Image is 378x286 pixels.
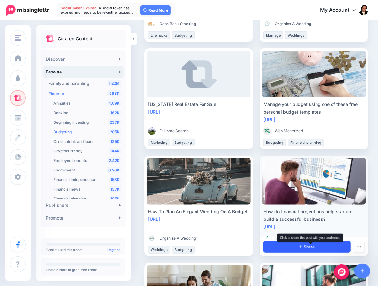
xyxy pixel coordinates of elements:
a: Browse [43,66,124,78]
span: Share [299,245,315,249]
a: [URL] [148,216,160,222]
a: [URL] [263,117,275,122]
a: 162K Banking [51,108,121,118]
span: Web Monetized [275,128,303,134]
li: Weddings [285,31,307,39]
a: 135K Credit, debt, and loans [51,137,121,146]
span: Financial independence [53,177,96,182]
span: Family and parenting [48,81,89,86]
a: Share [263,241,351,253]
a: 137K Financial news [51,185,121,194]
span: 2.42K [107,157,121,164]
a: 237K Beginning investing [51,118,121,127]
a: 144K Cryptocurrency [51,146,121,156]
span: 10.9K [107,100,121,106]
p: Curated Content [58,35,92,43]
span: Finance [48,91,64,96]
img: Missinglettr [6,5,49,16]
li: Life hacks [148,31,170,39]
img: HNXU79F9KGH24M8Q3TYB91438JIPYRIT_thumb.png [148,20,156,28]
div: [US_STATE] Real Estate For Sale [148,101,249,108]
span: 963K [108,90,121,96]
span: Annuities [53,101,70,106]
a: [URL] [148,109,160,115]
span: E-Home Search [160,128,189,134]
span: 195K [109,196,121,202]
li: Marketing [148,139,170,146]
img: curate.png [46,35,54,42]
div: How To Plan An Elegant Wedding On A Budget [148,208,249,215]
span: 1.22M [107,80,121,86]
span: 237K [108,119,121,125]
a: 205K Budgeting [51,127,121,137]
a: Discover [43,53,124,66]
span: Credit, debt, and loans [53,139,94,144]
li: Budgeting [263,139,286,146]
span: Galablynx [275,235,293,241]
span: Social Token Expired. [61,6,98,10]
a: My Account [314,3,368,18]
img: menu.png [15,35,21,41]
img: M1HK37147T1CVP4QT1QM5XVU7VVF10CZ_thumb.jpg [263,127,271,135]
a: [URL] [263,224,275,229]
span: 205K [108,129,121,135]
li: Budgeting [172,246,195,254]
li: Weddings [148,246,170,254]
a: 6.26K Endowment [51,165,121,175]
img: FZOEQQPEV91IE8FBZGVBJRI2J3R4MQ7C_thumb.png [263,234,271,242]
span: Budgeting [53,129,72,134]
span: Financial news [53,187,80,192]
span: 137K [109,186,121,192]
a: 158K Financial independence [51,175,121,185]
span: Endowment [53,168,75,172]
a: Promote [43,212,124,224]
li: Financial planning [288,139,324,146]
span: 158K [109,177,121,183]
a: 195K Financial planning [51,194,121,204]
img: 8PIQC7P0O4ZMWE5FNE0LLCOGX7LEDQ96_thumb.jpg [148,234,156,242]
span: Financial planning [53,196,86,201]
span: Beginning investing [53,120,89,125]
span: Cash Back Stacking [160,21,196,27]
span: A social token has expired and needs to be re-authenticated… [61,6,133,15]
span: Cryptocurrency [53,149,82,153]
span: Banking [53,110,68,115]
img: dots.png [356,246,361,248]
span: Employee benefits [53,158,87,163]
li: Budgeting [172,139,195,146]
span: 6.26K [107,167,121,173]
a: 10.9K Annuities [51,99,121,108]
img: 8PIQC7P0O4ZMWE5FNE0LLCOGX7LEDQ96_thumb.jpg [263,20,271,28]
div: Manage your budget using one of these free personal budget templates [263,101,365,116]
a: Read More [140,5,171,15]
li: Marriage [263,31,283,39]
div: Open Intercom Messenger [334,264,349,280]
a: Publishers [43,199,124,212]
span: Organise A Wedding [160,235,196,241]
span: 135K [109,138,121,144]
span: 162K [109,110,121,116]
a: 2.42K Employee benefits [51,156,121,165]
div: How do financial projections help startups build a successful business? [263,208,365,223]
span: 144K [109,148,121,154]
li: Budgeting [172,31,195,39]
img: AINWCN0O394Q8RQGD4BI7N28KDRVQCEQ_thumb.jpeg [148,127,156,135]
span: Organise A Wedding [275,21,311,27]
